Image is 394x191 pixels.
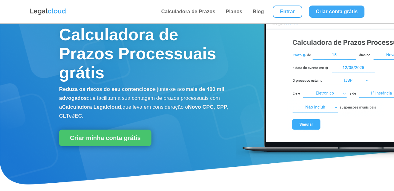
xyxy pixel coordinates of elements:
b: Reduza os riscos do seu contencioso [59,86,153,92]
b: Novo CPC, CPP, CLT [59,104,228,119]
b: mais de 400 mil advogados [59,86,224,101]
img: Logo da Legalcloud [30,8,66,16]
b: JEC. [72,113,83,119]
a: Criar minha conta grátis [59,130,151,146]
p: e junte-se aos que facilitam a sua contagem de prazos processuais com a que leva em consideração o e [59,85,236,120]
a: Criar conta grátis [309,6,364,18]
b: Calculadora Legalcloud, [62,104,123,110]
a: Entrar [273,6,302,18]
span: Calculadora de Prazos Processuais grátis [59,25,216,82]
